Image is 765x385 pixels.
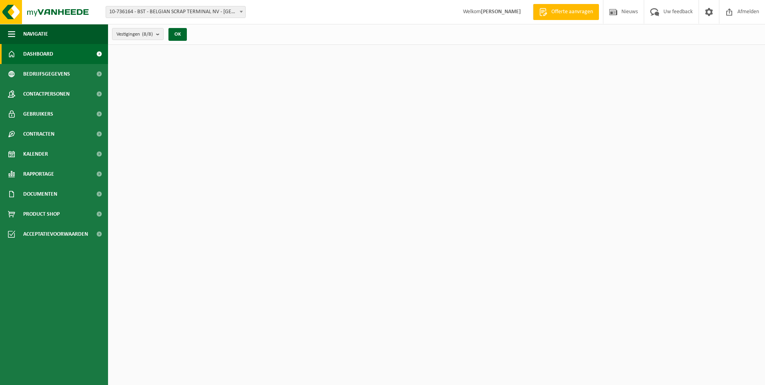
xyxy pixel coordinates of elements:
span: Contracten [23,124,54,144]
span: Kalender [23,144,48,164]
span: Acceptatievoorwaarden [23,224,88,244]
span: Product Shop [23,204,60,224]
button: Vestigingen(8/8) [112,28,164,40]
span: Dashboard [23,44,53,64]
span: 10-736164 - BST - BELGIAN SCRAP TERMINAL NV - KALLO [106,6,246,18]
strong: [PERSON_NAME] [481,9,521,15]
count: (8/8) [142,32,153,37]
span: Contactpersonen [23,84,70,104]
span: Gebruikers [23,104,53,124]
button: OK [168,28,187,41]
span: Rapportage [23,164,54,184]
span: Bedrijfsgegevens [23,64,70,84]
span: Navigatie [23,24,48,44]
span: Vestigingen [116,28,153,40]
a: Offerte aanvragen [533,4,599,20]
span: Offerte aanvragen [549,8,595,16]
span: Documenten [23,184,57,204]
span: 10-736164 - BST - BELGIAN SCRAP TERMINAL NV - KALLO [106,6,245,18]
